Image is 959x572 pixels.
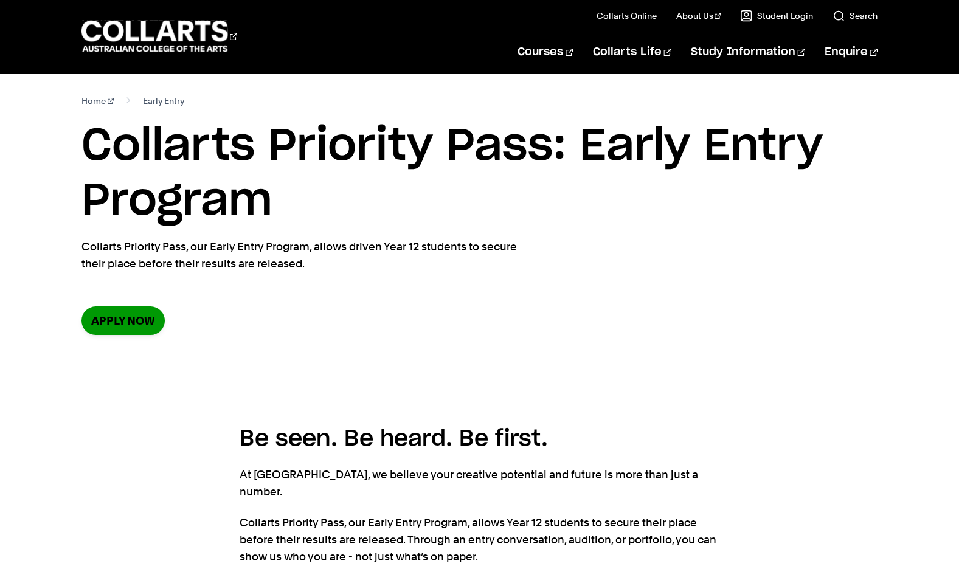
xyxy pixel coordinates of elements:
[240,516,716,563] span: Collarts Priority Pass, our Early Entry Program, allows Year 12 students to secure their place be...
[81,238,525,272] p: Collarts Priority Pass, our Early Entry Program, allows driven Year 12 students to secure their p...
[518,32,573,72] a: Courses
[596,10,656,22] a: Collarts Online
[81,92,114,109] a: Home
[240,468,698,498] span: At [GEOGRAPHIC_DATA], we believe your creative potential and future is more than just a number.
[691,32,805,72] a: Study Information
[143,92,184,109] span: Early Entry
[81,19,237,53] div: Go to homepage
[676,10,721,22] a: About Us
[240,428,548,450] span: Be seen. Be heard. Be first.
[740,10,813,22] a: Student Login
[825,32,878,72] a: Enquire
[81,306,165,335] a: Apply now
[592,32,671,72] a: Collarts Life
[833,10,878,22] a: Search
[81,119,878,229] h1: Collarts Priority Pass: Early Entry Program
